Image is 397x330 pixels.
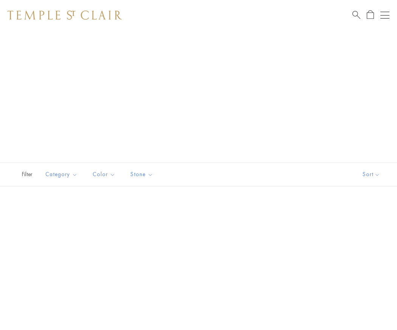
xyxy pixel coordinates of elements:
button: Open navigation [380,11,389,20]
span: Category [42,170,83,179]
img: Temple St. Clair [8,11,122,20]
a: Open Shopping Bag [367,10,374,20]
button: Color [87,166,121,183]
button: Category [40,166,83,183]
button: Show sort by [346,163,397,186]
a: Search [352,10,360,20]
span: Color [89,170,121,179]
button: Stone [125,166,159,183]
span: Stone [127,170,159,179]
